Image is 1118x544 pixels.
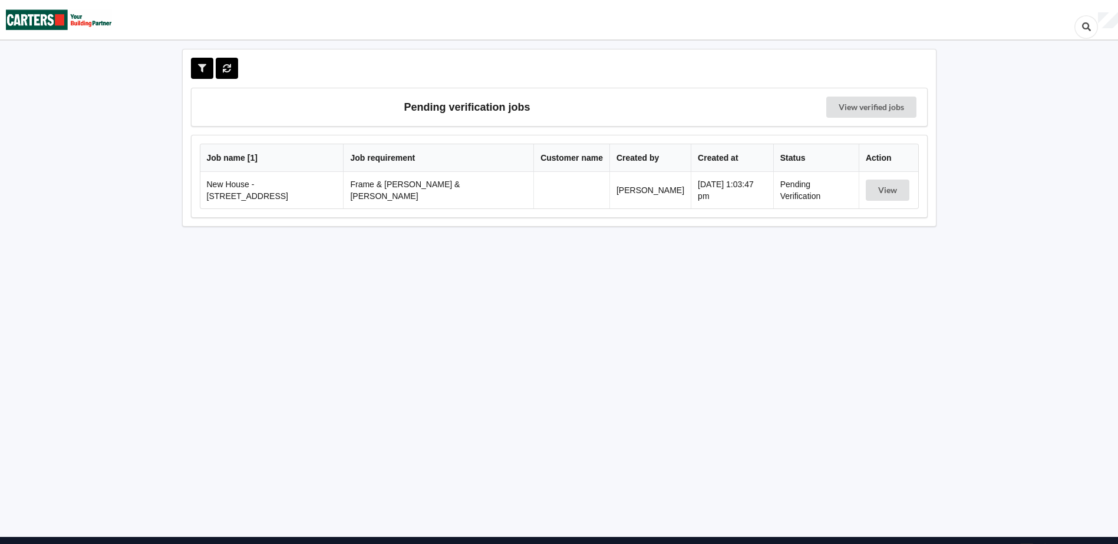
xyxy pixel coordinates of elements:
[200,172,344,208] td: New House - [STREET_ADDRESS]
[773,144,859,172] th: Status
[859,144,918,172] th: Action
[826,97,916,118] a: View verified jobs
[6,1,112,39] img: Carters
[773,172,859,208] td: Pending Verification
[200,144,344,172] th: Job name [ 1 ]
[866,185,912,195] a: View
[691,144,773,172] th: Created at
[343,172,533,208] td: Frame & [PERSON_NAME] & [PERSON_NAME]
[200,97,735,118] h3: Pending verification jobs
[609,172,691,208] td: [PERSON_NAME]
[533,144,609,172] th: Customer name
[609,144,691,172] th: Created by
[1098,12,1118,29] div: User Profile
[343,144,533,172] th: Job requirement
[866,180,909,201] button: View
[691,172,773,208] td: [DATE] 1:03:47 pm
